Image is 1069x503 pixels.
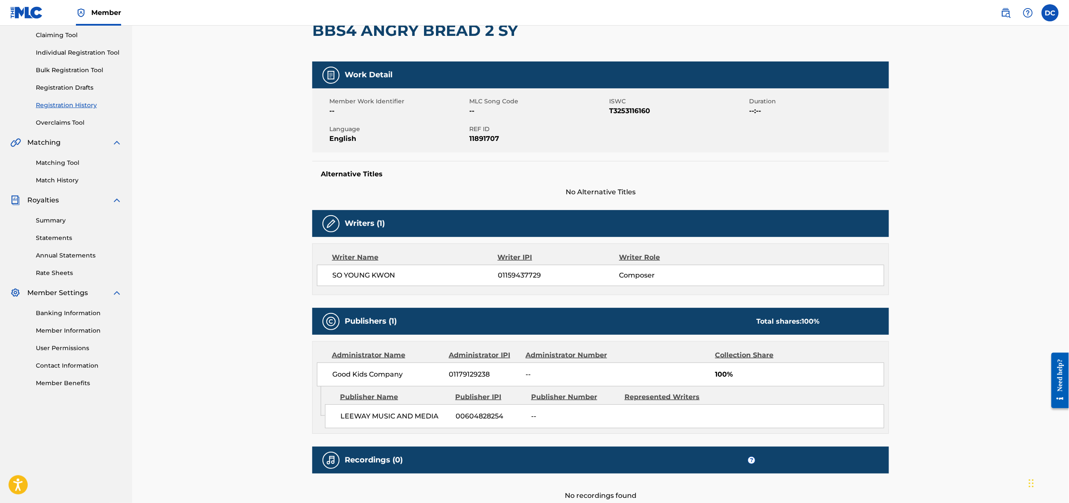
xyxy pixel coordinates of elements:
[112,137,122,148] img: expand
[36,101,122,110] a: Registration History
[329,106,467,116] span: --
[748,457,755,464] span: ?
[1045,345,1069,416] iframe: Resource Center
[326,219,336,229] img: Writers
[36,158,122,167] a: Matching Tool
[749,97,887,106] span: Duration
[332,350,442,360] div: Administrator Name
[1042,4,1059,21] div: User Menu
[36,269,122,278] a: Rate Sheets
[449,350,519,360] div: Administrator IPI
[1001,8,1011,18] img: search
[36,31,122,40] a: Claiming Tool
[326,70,336,80] img: Work Detail
[609,106,747,116] span: T3253116160
[36,234,122,243] a: Statements
[749,106,887,116] span: --:--
[332,369,443,380] span: Good Kids Company
[715,369,884,380] span: 100%
[997,4,1014,21] a: Public Search
[469,125,607,134] span: REF ID
[1029,471,1034,496] div: Drag
[756,316,819,327] div: Total shares:
[36,251,122,260] a: Annual Statements
[36,66,122,75] a: Bulk Registration Tool
[326,455,336,465] img: Recordings
[619,252,729,263] div: Writer Role
[329,134,467,144] span: English
[27,195,59,205] span: Royalties
[27,288,88,298] span: Member Settings
[91,8,121,18] span: Member
[321,170,880,178] h5: Alternative Titles
[469,97,607,106] span: MLC Song Code
[469,106,607,116] span: --
[10,288,20,298] img: Member Settings
[312,21,522,40] h2: BBS4 ANGRY BREAD 2 SY
[498,252,619,263] div: Writer IPI
[526,369,614,380] span: --
[1026,462,1069,503] iframe: Chat Widget
[312,474,889,501] div: No recordings found
[112,195,122,205] img: expand
[332,270,498,281] span: SO YOUNG KWON
[36,216,122,225] a: Summary
[498,270,619,281] span: 01159437729
[340,392,449,402] div: Publisher Name
[36,361,122,370] a: Contact Information
[456,411,525,421] span: 00604828254
[1023,8,1033,18] img: help
[10,6,43,19] img: MLC Logo
[609,97,747,106] span: ISWC
[36,379,122,388] a: Member Benefits
[625,392,712,402] div: Represented Writers
[802,317,819,325] span: 100 %
[36,309,122,318] a: Banking Information
[36,326,122,335] a: Member Information
[36,344,122,353] a: User Permissions
[27,137,61,148] span: Matching
[340,411,449,421] span: LEEWAY MUSIC AND MEDIA
[345,455,403,465] h5: Recordings (0)
[326,316,336,327] img: Publishers
[36,83,122,92] a: Registration Drafts
[76,8,86,18] img: Top Rightsholder
[345,70,392,80] h5: Work Detail
[36,118,122,127] a: Overclaims Tool
[455,392,525,402] div: Publisher IPI
[312,187,889,197] span: No Alternative Titles
[531,392,618,402] div: Publisher Number
[112,288,122,298] img: expand
[619,270,729,281] span: Composer
[469,134,607,144] span: 11891707
[329,97,467,106] span: Member Work Identifier
[1020,4,1037,21] div: Help
[345,219,385,228] h5: Writers (1)
[345,316,397,326] h5: Publishers (1)
[10,137,21,148] img: Matching
[332,252,498,263] div: Writer Name
[449,369,520,380] span: 01179129238
[531,411,618,421] span: --
[526,350,614,360] div: Administrator Number
[10,195,20,205] img: Royalties
[329,125,467,134] span: Language
[36,48,122,57] a: Individual Registration Tool
[36,176,122,185] a: Match History
[715,350,798,360] div: Collection Share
